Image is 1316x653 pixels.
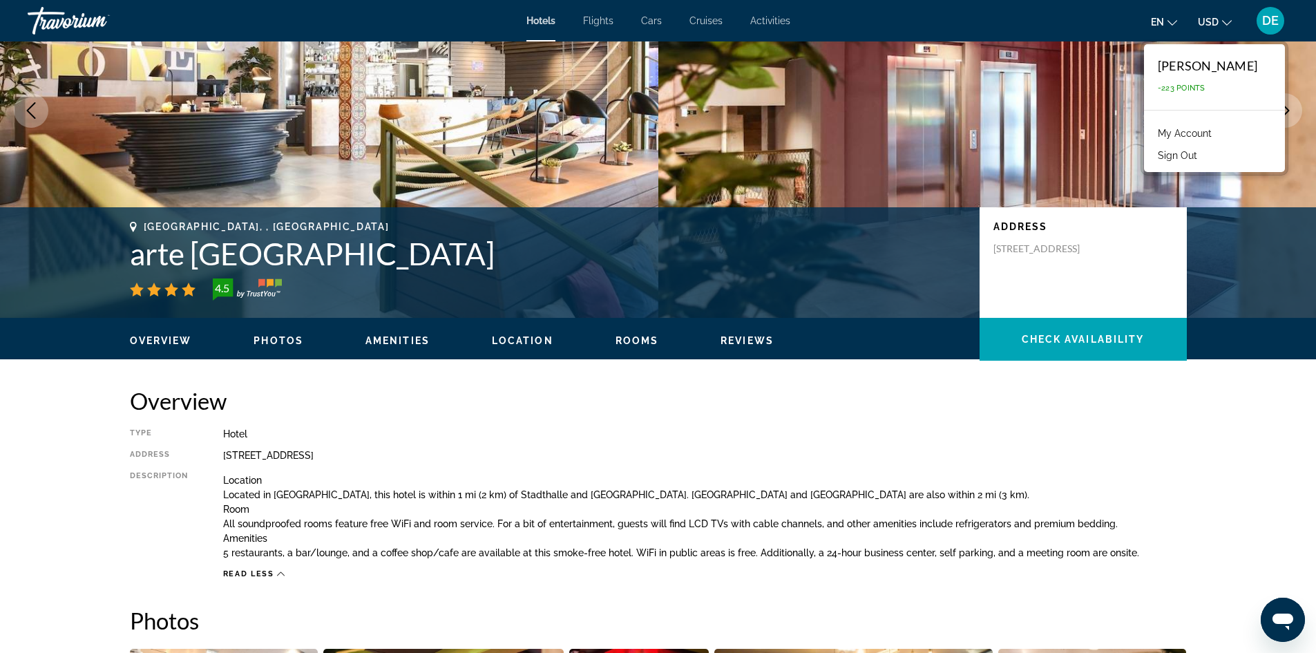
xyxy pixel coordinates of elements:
span: Rooms [616,335,659,346]
span: Location [492,335,553,346]
button: Check Availability [980,318,1187,361]
span: Photos [254,335,303,346]
div: Description [130,471,189,562]
a: Activities [750,15,790,26]
button: Previous image [14,93,48,128]
div: 4.5 [209,280,236,296]
span: [GEOGRAPHIC_DATA], , [GEOGRAPHIC_DATA] [144,221,390,232]
span: Reviews [721,335,774,346]
p: Located in [GEOGRAPHIC_DATA], this hotel is within 1 mi (2 km) of Stadthalle and [GEOGRAPHIC_DATA... [223,489,1187,500]
a: Hotels [526,15,555,26]
span: USD [1198,17,1219,28]
p: All soundproofed rooms feature free WiFi and room service. For a bit of entertainment, guests wil... [223,518,1187,529]
p: [STREET_ADDRESS] [993,243,1104,255]
h2: Photos [130,607,1187,634]
button: Rooms [616,334,659,347]
button: Overview [130,334,192,347]
button: Location [492,334,553,347]
h1: arte [GEOGRAPHIC_DATA] [130,236,966,272]
p: Location [223,475,1187,486]
a: Cars [641,15,662,26]
a: Cruises [689,15,723,26]
p: 5 restaurants, a bar/lounge, and a coffee shop/cafe are available at this smoke-free hotel. WiFi ... [223,547,1187,558]
span: Overview [130,335,192,346]
span: en [1151,17,1164,28]
button: Change currency [1198,12,1232,32]
p: Amenities [223,533,1187,544]
div: Hotel [223,428,1187,439]
a: Flights [583,15,613,26]
a: My Account [1151,124,1219,142]
h2: Overview [130,387,1187,415]
div: [STREET_ADDRESS] [223,450,1187,461]
button: User Menu [1252,6,1288,35]
button: Read less [223,569,285,579]
button: Reviews [721,334,774,347]
img: trustyou-badge-hor.svg [213,278,282,301]
button: Amenities [365,334,430,347]
button: Change language [1151,12,1177,32]
p: Address [993,221,1173,232]
div: Address [130,450,189,461]
span: Check Availability [1022,334,1145,345]
span: Amenities [365,335,430,346]
div: Type [130,428,189,439]
button: Sign Out [1151,146,1204,164]
span: -223 Points [1158,84,1205,93]
a: Travorium [28,3,166,39]
p: Room [223,504,1187,515]
iframe: Button to launch messaging window [1261,598,1305,642]
span: Read less [223,569,274,578]
div: [PERSON_NAME] [1158,58,1257,73]
button: Photos [254,334,303,347]
span: DE [1262,14,1279,28]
